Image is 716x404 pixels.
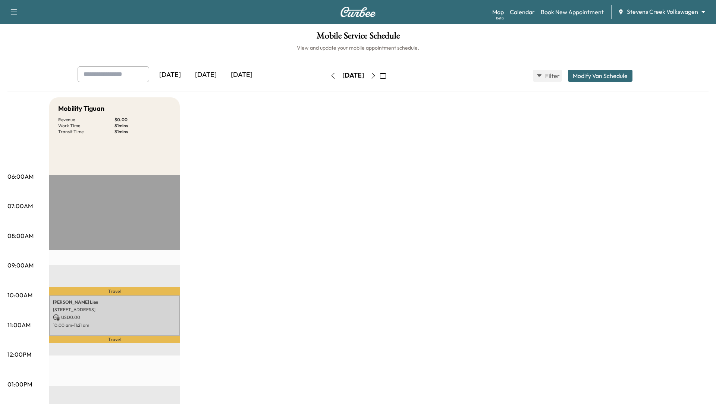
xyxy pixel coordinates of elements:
p: 81 mins [114,123,171,129]
h1: Mobile Service Schedule [7,31,709,44]
h5: Mobility Tiguan [58,103,104,114]
p: 08:00AM [7,231,34,240]
span: Stevens Creek Volkswagen [627,7,698,16]
p: 06:00AM [7,172,34,181]
p: [PERSON_NAME] Lieu [53,299,176,305]
a: Calendar [510,7,535,16]
div: [DATE] [152,66,188,84]
p: 10:00 am - 11:21 am [53,322,176,328]
div: [DATE] [342,71,364,80]
p: 07:00AM [7,201,33,210]
p: Work Time [58,123,114,129]
p: Transit Time [58,129,114,135]
p: Travel [49,287,180,295]
div: [DATE] [224,66,260,84]
h6: View and update your mobile appointment schedule. [7,44,709,51]
p: $ 0.00 [114,117,171,123]
p: Revenue [58,117,114,123]
img: Curbee Logo [340,7,376,17]
a: Book New Appointment [541,7,604,16]
p: 01:00PM [7,380,32,389]
p: Travel [49,336,180,343]
p: 09:00AM [7,261,34,270]
p: USD 0.00 [53,314,176,321]
p: 10:00AM [7,291,32,300]
button: Filter [533,70,562,82]
a: MapBeta [492,7,504,16]
div: [DATE] [188,66,224,84]
p: [STREET_ADDRESS] [53,307,176,313]
p: 11:00AM [7,320,31,329]
button: Modify Van Schedule [568,70,632,82]
p: 12:00PM [7,350,31,359]
span: Filter [545,71,559,80]
div: Beta [496,15,504,21]
p: 31 mins [114,129,171,135]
